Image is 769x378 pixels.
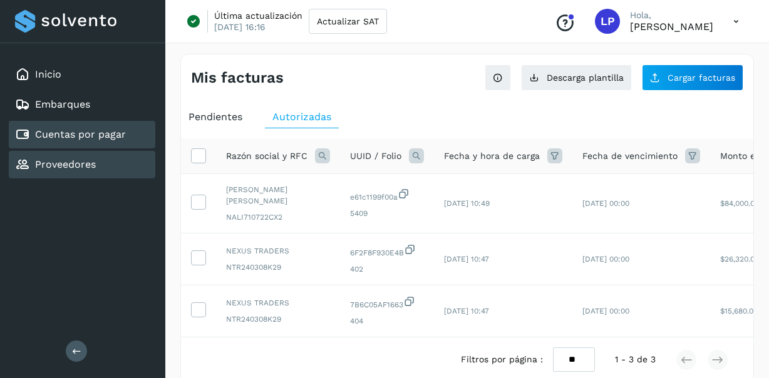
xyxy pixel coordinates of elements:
[582,255,629,263] span: [DATE] 00:00
[226,245,330,257] span: NEXUS TRADERS
[188,111,242,123] span: Pendientes
[630,21,713,33] p: Luz Pérez
[350,150,401,163] span: UUID / Folio
[582,199,629,208] span: [DATE] 00:00
[226,297,330,309] span: NEXUS TRADERS
[226,314,330,325] span: NTR240308K29
[226,212,330,223] span: NALI710722CX2
[35,158,96,170] a: Proveedores
[582,307,629,315] span: [DATE] 00:00
[35,128,126,140] a: Cuentas por pagar
[350,295,424,310] span: 7B6C05AF1663
[444,150,540,163] span: Fecha y hora de carga
[226,150,307,163] span: Razón social y RFC
[547,73,624,82] span: Descarga plantilla
[9,151,155,178] div: Proveedores
[521,64,632,91] button: Descarga plantilla
[9,91,155,118] div: Embarques
[444,255,489,263] span: [DATE] 10:47
[444,307,489,315] span: [DATE] 10:47
[35,98,90,110] a: Embarques
[226,184,330,207] span: [PERSON_NAME] [PERSON_NAME]
[214,21,266,33] p: [DATE] 16:16
[668,73,735,82] span: Cargar facturas
[226,262,330,273] span: NTR240308K29
[630,10,713,21] p: Hola,
[9,61,155,88] div: Inicio
[350,208,424,219] span: 5409
[615,353,656,366] span: 1 - 3 de 3
[191,69,284,87] h4: Mis facturas
[582,150,678,163] span: Fecha de vencimiento
[272,111,331,123] span: Autorizadas
[350,263,424,275] span: 402
[214,10,302,21] p: Última actualización
[9,121,155,148] div: Cuentas por pagar
[350,315,424,327] span: 404
[317,17,379,26] span: Actualizar SAT
[35,68,61,80] a: Inicio
[309,9,387,34] button: Actualizar SAT
[350,188,424,203] span: e61c1199f00a
[642,64,743,91] button: Cargar facturas
[444,199,490,208] span: [DATE] 10:49
[350,243,424,258] span: 6F2F8F930E4B
[461,353,543,366] span: Filtros por página :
